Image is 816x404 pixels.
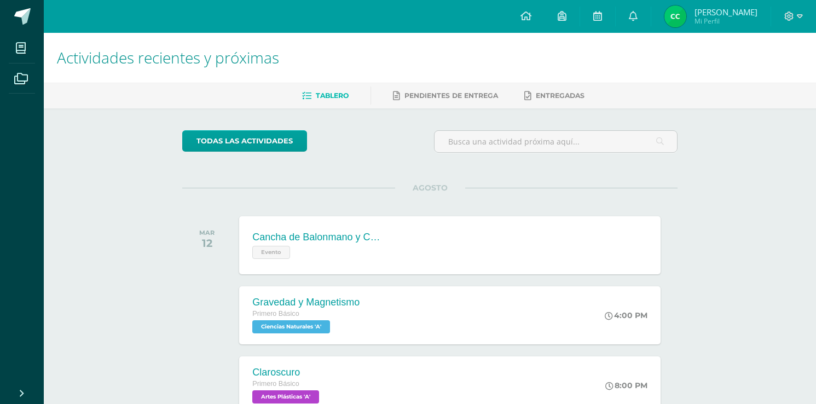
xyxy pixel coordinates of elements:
a: todas las Actividades [182,130,307,152]
span: AGOSTO [395,183,465,193]
a: Tablero [302,87,349,105]
span: Primero Básico [252,380,299,388]
div: Cancha de Balonmano y Contenido [252,232,384,243]
span: Pendientes de entrega [404,91,498,100]
input: Busca una actividad próxima aquí... [435,131,677,152]
span: Artes Plásticas 'A' [252,390,319,403]
span: Mi Perfil [695,16,757,26]
span: Ciencias Naturales 'A' [252,320,330,333]
span: Primero Básico [252,310,299,318]
div: MAR [199,229,215,236]
a: Entregadas [524,87,584,105]
span: Tablero [316,91,349,100]
span: [PERSON_NAME] [695,7,757,18]
span: Actividades recientes y próximas [57,47,279,68]
img: c1481e751337a931ac92308e13e17d32.png [664,5,686,27]
div: Claroscuro [252,367,322,378]
div: Gravedad y Magnetismo [252,297,360,308]
div: 4:00 PM [605,310,647,320]
div: 8:00 PM [605,380,647,390]
a: Pendientes de entrega [393,87,498,105]
span: Evento [252,246,290,259]
span: Entregadas [536,91,584,100]
div: 12 [199,236,215,250]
